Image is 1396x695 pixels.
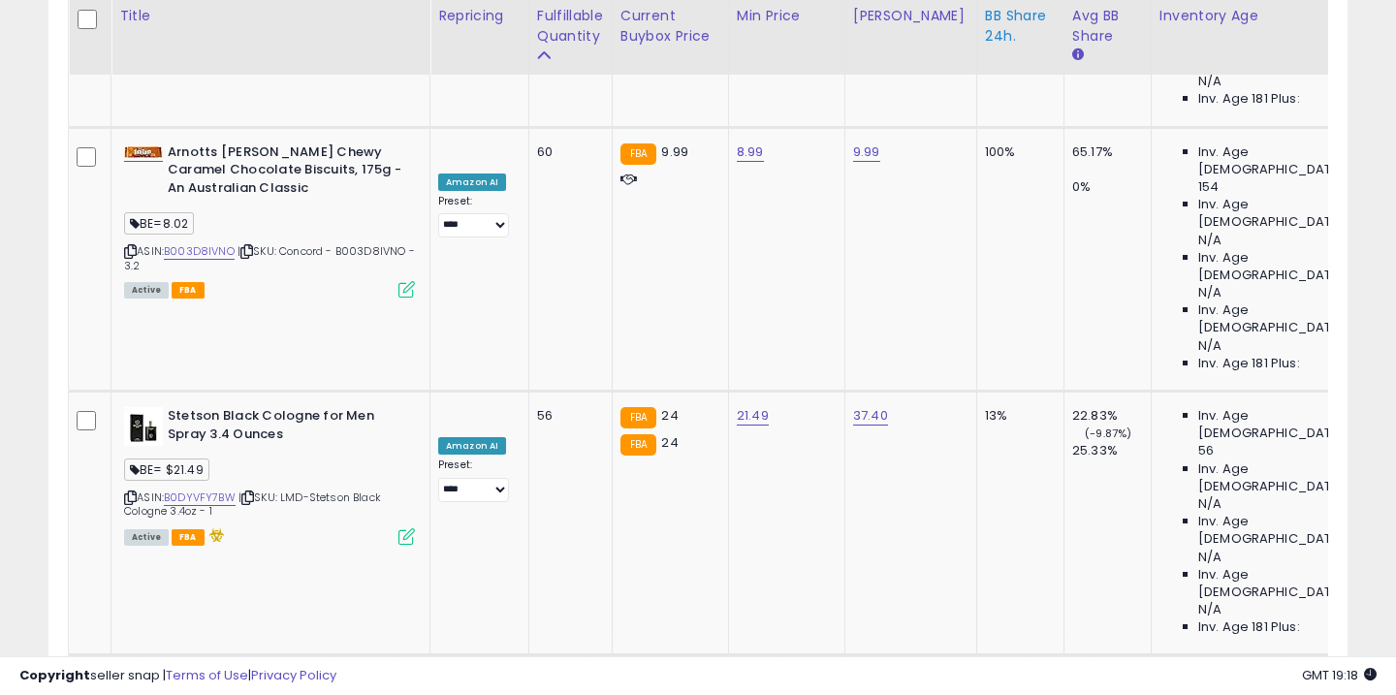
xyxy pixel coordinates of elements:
[1198,284,1221,301] span: N/A
[164,243,235,260] a: B003D8IVNO
[438,195,514,238] div: Preset:
[119,6,422,26] div: Title
[438,6,521,26] div: Repricing
[853,142,880,162] a: 9.99
[853,406,888,426] a: 37.40
[1198,549,1221,566] span: N/A
[124,243,415,272] span: | SKU: Concord - B003D8IVNO - 3.2
[661,406,678,425] span: 24
[124,407,163,446] img: 31ZCkHD7LhL._SL40_.jpg
[537,6,604,47] div: Fulfillable Quantity
[1198,513,1376,548] span: Inv. Age [DEMOGRAPHIC_DATA]:
[737,142,764,162] a: 8.99
[1198,90,1300,108] span: Inv. Age 181 Plus:
[985,6,1056,47] div: BB Share 24h.
[985,407,1049,425] div: 13%
[620,6,720,47] div: Current Buybox Price
[1159,6,1382,26] div: Inventory Age
[1198,495,1221,513] span: N/A
[1198,337,1221,355] span: N/A
[1198,178,1219,196] span: 154
[124,146,163,158] img: 41DiwVeeK+L._SL40_.jpg
[205,528,225,542] i: hazardous material
[1072,47,1084,64] small: Avg BB Share.
[124,143,415,297] div: ASIN:
[985,143,1049,161] div: 100%
[124,490,381,519] span: | SKU: LMD-Stetson Black Cologne 3.4oz - 1
[737,6,837,26] div: Min Price
[620,434,656,456] small: FBA
[168,407,403,448] b: Stetson Black Cologne for Men Spray 3.4 Ounces
[168,143,403,203] b: Arnotts [PERSON_NAME] Chewy Caramel Chocolate Biscuits, 175g - An Australian Classic
[1302,666,1377,684] span: 2025-10-11 19:18 GMT
[537,143,597,161] div: 60
[251,666,336,684] a: Privacy Policy
[438,174,506,191] div: Amazon AI
[537,407,597,425] div: 56
[1198,460,1376,495] span: Inv. Age [DEMOGRAPHIC_DATA]:
[1198,355,1300,372] span: Inv. Age 181 Plus:
[1072,6,1143,47] div: Avg BB Share
[1072,143,1151,161] div: 65.17%
[124,529,169,546] span: All listings currently available for purchase on Amazon
[438,437,506,455] div: Amazon AI
[1198,618,1300,636] span: Inv. Age 181 Plus:
[1198,601,1221,618] span: N/A
[1085,426,1131,441] small: (-9.87%)
[1198,73,1221,90] span: N/A
[1072,407,1151,425] div: 22.83%
[124,212,194,235] span: BE=8.02
[853,6,968,26] div: [PERSON_NAME]
[1198,442,1214,459] span: 56
[661,142,688,161] span: 9.99
[661,433,678,452] span: 24
[737,406,769,426] a: 21.49
[166,666,248,684] a: Terms of Use
[19,666,90,684] strong: Copyright
[124,407,415,543] div: ASIN:
[172,529,205,546] span: FBA
[1072,178,1151,196] div: 0%
[19,667,336,685] div: seller snap | |
[1198,407,1376,442] span: Inv. Age [DEMOGRAPHIC_DATA]:
[172,282,205,299] span: FBA
[620,407,656,428] small: FBA
[1198,143,1376,178] span: Inv. Age [DEMOGRAPHIC_DATA]:
[1198,232,1221,249] span: N/A
[1198,249,1376,284] span: Inv. Age [DEMOGRAPHIC_DATA]:
[124,282,169,299] span: All listings currently available for purchase on Amazon
[124,458,209,481] span: BE= $21.49
[1072,442,1151,459] div: 25.33%
[438,458,514,502] div: Preset:
[1198,196,1376,231] span: Inv. Age [DEMOGRAPHIC_DATA]:
[164,490,236,506] a: B0DYVFY7BW
[1198,566,1376,601] span: Inv. Age [DEMOGRAPHIC_DATA]-180:
[1198,301,1376,336] span: Inv. Age [DEMOGRAPHIC_DATA]-180:
[620,143,656,165] small: FBA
